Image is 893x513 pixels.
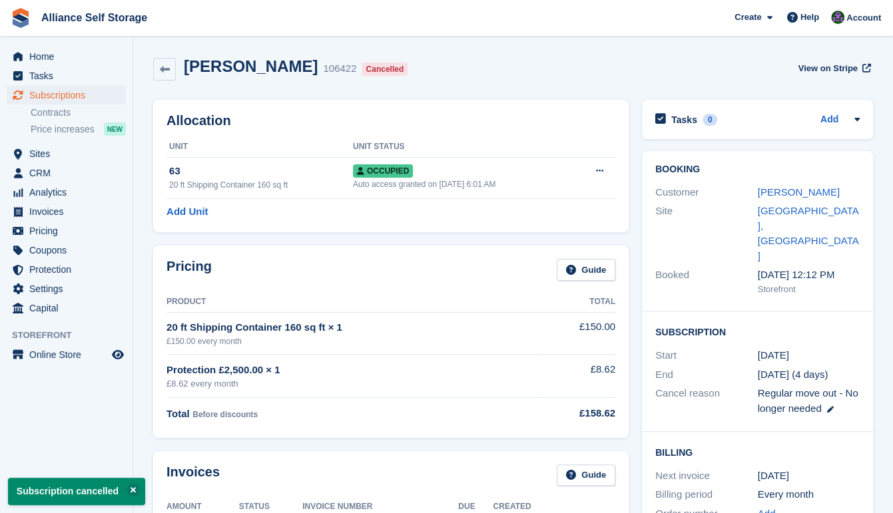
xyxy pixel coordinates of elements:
[169,179,353,191] div: 20 ft Shipping Container 160 sq ft
[7,299,126,317] a: menu
[166,113,615,128] h2: Allocation
[758,205,859,261] a: [GEOGRAPHIC_DATA], [GEOGRAPHIC_DATA]
[798,62,857,75] span: View on Stripe
[7,86,126,104] a: menu
[7,164,126,182] a: menu
[362,63,408,76] div: Cancelled
[29,260,109,279] span: Protection
[29,241,109,259] span: Coupons
[7,345,126,364] a: menu
[29,86,109,104] span: Subscriptions
[166,464,220,486] h2: Invoices
[166,291,539,313] th: Product
[703,114,718,126] div: 0
[758,468,860,484] div: [DATE]
[7,67,126,85] a: menu
[539,312,615,354] td: £150.00
[104,122,126,136] div: NEW
[29,183,109,202] span: Analytics
[655,267,758,295] div: Booked
[31,122,126,136] a: Price increases NEW
[29,47,109,66] span: Home
[166,335,539,347] div: £150.00 every month
[539,291,615,313] th: Total
[166,377,539,391] div: £8.62 every month
[353,178,573,190] div: Auto access granted on [DATE] 6:01 AM
[539,406,615,421] div: £158.62
[671,114,697,126] h2: Tasks
[539,355,615,398] td: £8.62
[166,363,539,378] div: Protection £2,500.00 × 1
[758,267,860,283] div: [DATE] 12:12 PM
[353,136,573,158] th: Unit Status
[29,222,109,240] span: Pricing
[8,478,145,505] p: Subscription cancelled
[655,164,860,175] h2: Booking
[792,57,873,79] a: View on Stripe
[655,325,860,338] h2: Subscription
[12,329,133,342] span: Storefront
[7,241,126,259] a: menu
[758,487,860,502] div: Every month
[7,222,126,240] a: menu
[31,106,126,119] a: Contracts
[820,112,838,128] a: Add
[831,11,844,24] img: Romilly Norton
[166,136,353,158] th: Unit
[353,164,413,178] span: Occupied
[7,202,126,221] a: menu
[655,185,758,200] div: Customer
[169,164,353,179] div: 63
[758,369,828,380] span: [DATE] (4 days)
[655,487,758,502] div: Billing period
[7,183,126,202] a: menu
[11,8,31,28] img: stora-icon-8386f47178a22dfd0bd8f6a31ec36ba5ce8667c1dd55bd0f319d3a0aa187defe.svg
[655,468,758,484] div: Next invoice
[735,11,761,24] span: Create
[758,387,858,414] span: Regular move out - No longer needed
[655,348,758,363] div: Start
[7,144,126,163] a: menu
[655,204,758,263] div: Site
[557,464,615,486] a: Guide
[800,11,819,24] span: Help
[166,320,539,335] div: 20 ft Shipping Container 160 sq ft × 1
[29,67,109,85] span: Tasks
[323,61,356,77] div: 106422
[655,445,860,458] h2: Billing
[192,410,258,419] span: Before discounts
[166,259,212,281] h2: Pricing
[110,347,126,363] a: Preview store
[29,144,109,163] span: Sites
[7,47,126,66] a: menu
[7,279,126,298] a: menu
[758,348,789,363] time: 2025-09-05 00:00:00 UTC
[758,186,840,198] a: [PERSON_NAME]
[29,345,109,364] span: Online Store
[557,259,615,281] a: Guide
[7,260,126,279] a: menu
[166,204,208,220] a: Add Unit
[846,11,881,25] span: Account
[29,299,109,317] span: Capital
[29,279,109,298] span: Settings
[29,202,109,221] span: Invoices
[655,386,758,416] div: Cancel reason
[184,57,318,75] h2: [PERSON_NAME]
[29,164,109,182] span: CRM
[36,7,152,29] a: Alliance Self Storage
[758,283,860,296] div: Storefront
[166,408,190,419] span: Total
[655,367,758,383] div: End
[31,123,95,136] span: Price increases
